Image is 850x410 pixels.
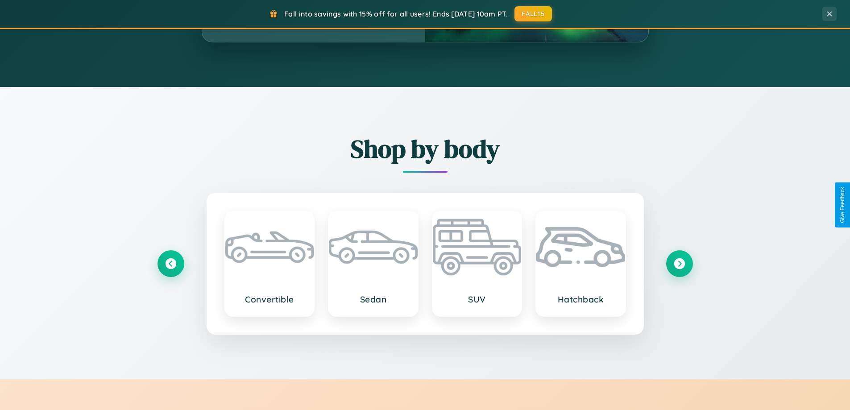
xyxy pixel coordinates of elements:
h3: Sedan [338,294,409,305]
h3: SUV [442,294,513,305]
button: FALL15 [514,6,552,21]
h3: Hatchback [545,294,616,305]
h2: Shop by body [158,132,693,166]
iframe: Intercom live chat [9,380,30,401]
h3: Convertible [234,294,305,305]
div: Give Feedback [839,187,846,223]
span: Fall into savings with 15% off for all users! Ends [DATE] 10am PT. [284,9,508,18]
